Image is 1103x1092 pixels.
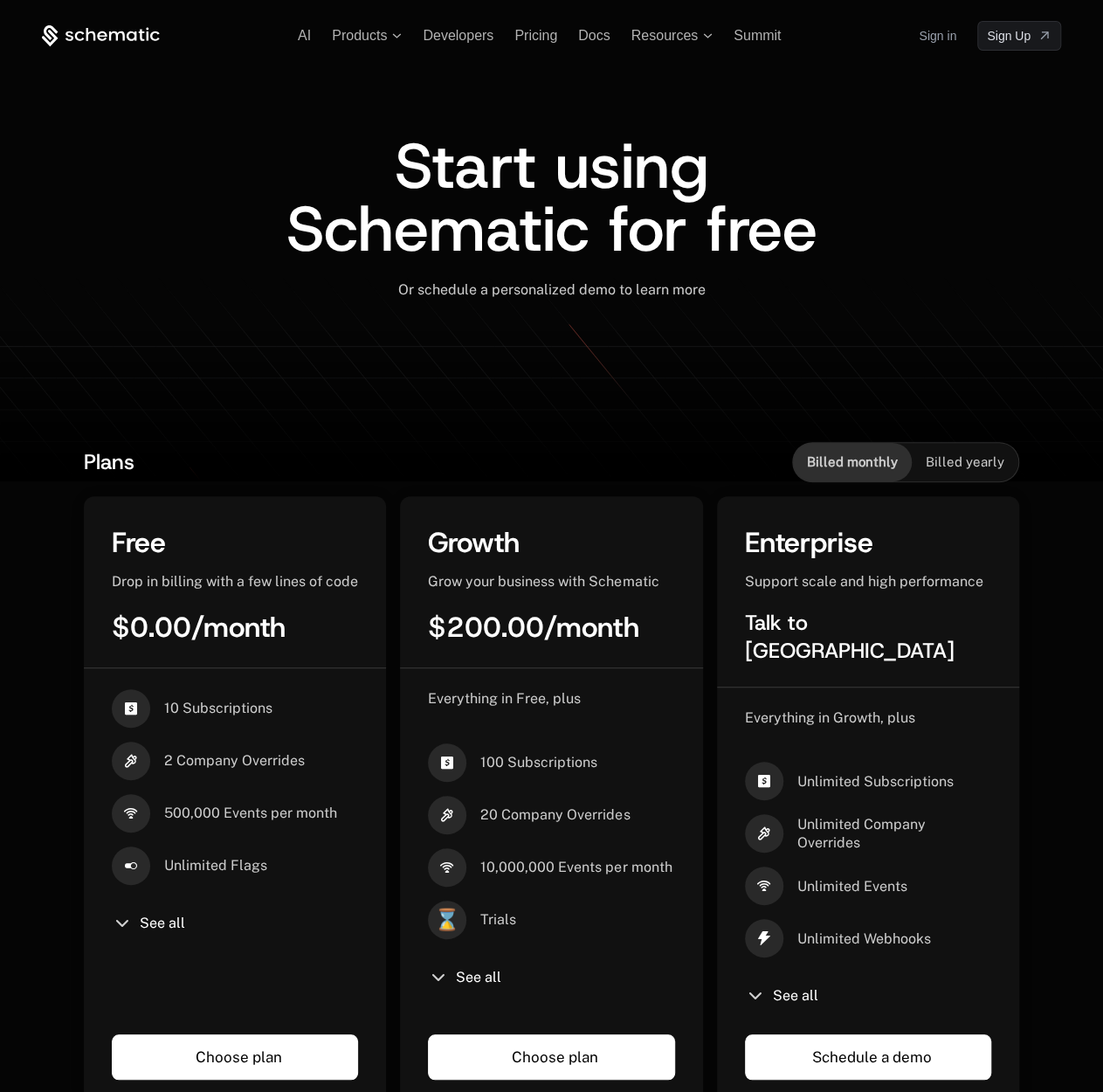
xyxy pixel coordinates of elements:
span: Unlimited Company Overrides [797,815,991,853]
span: / month [191,609,286,646]
span: Sign Up [987,27,1031,45]
span: Everything in Free, plus [428,690,581,707]
i: cashapp [428,743,466,782]
span: Billed monthly [807,453,898,471]
i: signal [428,848,466,887]
span: Or schedule a personalized demo to learn more [397,281,705,298]
span: 100 Subscriptions [480,753,597,772]
span: $200.00 [428,609,544,646]
i: chevron-down [428,967,449,988]
span: Everything in Growth, plus [745,709,915,726]
span: Trials [480,910,516,930]
span: Unlimited Events [797,877,907,896]
span: 500,000 Events per month [164,804,337,823]
span: Support scale and high performance [745,573,983,590]
a: Summit [734,28,781,43]
span: ⌛ [428,901,466,939]
i: boolean-on [112,847,150,885]
i: cashapp [112,689,150,728]
a: Choose plan [112,1034,358,1080]
a: Docs [578,28,610,43]
span: 2 Company Overrides [164,751,305,771]
i: signal [745,867,783,905]
span: See all [140,916,185,930]
span: 20 Company Overrides [480,805,630,825]
span: 10 Subscriptions [164,699,272,718]
i: hammer [112,742,150,780]
span: Grow your business with Schematic [428,573,658,590]
i: cashapp [745,762,783,800]
i: hammer [428,796,466,834]
span: See all [773,989,818,1003]
span: / month [544,609,638,646]
span: Enterprise [745,524,873,561]
a: Developers [423,28,493,43]
span: Unlimited Webhooks [797,930,931,949]
i: chevron-down [745,985,766,1006]
span: Plans [84,448,134,476]
a: AI [298,28,311,43]
span: Talk to [GEOGRAPHIC_DATA] [745,609,955,665]
span: Growth [428,524,520,561]
a: Pricing [514,28,557,43]
a: Sign in [919,22,956,50]
span: Unlimited Flags [164,856,267,875]
span: Free [112,524,166,561]
i: signal [112,794,150,833]
span: See all [456,971,501,985]
i: hammer [745,814,783,853]
i: thunder [745,919,783,957]
span: 10,000,000 Events per month [480,858,672,877]
span: Resources [631,28,698,44]
span: Products [332,28,387,44]
span: Unlimited Subscriptions [797,772,954,791]
i: chevron-down [112,913,133,934]
a: [object Object] [977,21,1061,51]
a: Schedule a demo [745,1034,991,1080]
span: Billed yearly [926,453,1004,471]
span: $0.00 [112,609,191,646]
span: Drop in billing with a few lines of code [112,573,358,590]
a: Choose plan [428,1034,674,1080]
span: Start using Schematic for free [286,124,817,271]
